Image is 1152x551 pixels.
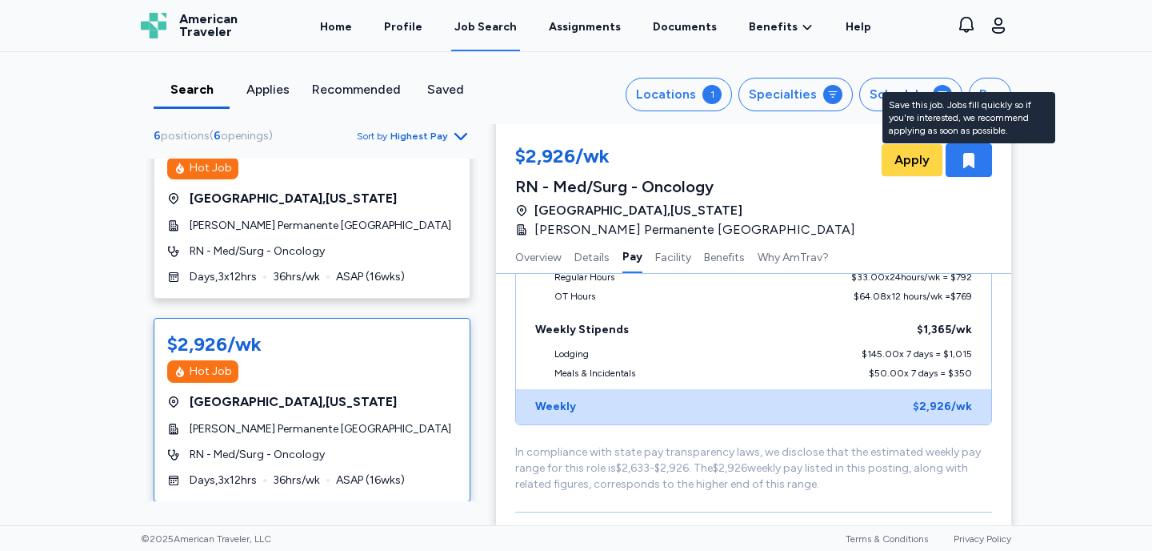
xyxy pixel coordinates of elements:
[851,271,972,284] div: $33.00 x 24 hours/wk = $792
[154,129,161,143] span: 6
[190,447,325,463] span: RN - Med/Surg - Oncology
[859,78,962,111] button: Schedule
[336,473,405,489] span: ASAP ( 16 wks)
[954,533,1011,545] a: Privacy Policy
[515,143,865,172] div: $2,926/wk
[141,533,271,545] span: © 2025 American Traveler, LLC
[160,80,223,99] div: Search
[190,189,397,208] span: [GEOGRAPHIC_DATA] , [US_STATE]
[179,13,238,38] span: American Traveler
[214,129,221,143] span: 6
[535,322,629,338] div: Weekly Stipends
[622,239,642,273] button: Pay
[846,533,928,545] a: Terms & Conditions
[869,367,972,380] div: $50.00 x 7 days = $350
[738,78,853,111] button: Specialties
[515,175,865,198] div: RN - Med/Surg - Oncology
[190,473,257,489] span: Days , 3 x 12 hrs
[273,269,320,285] span: 36 hrs/wk
[454,19,517,35] div: Job Search
[554,271,614,284] div: Regular Hours
[969,78,1011,111] button: Pay
[894,151,930,170] span: Apply
[535,399,576,415] div: Weekly
[534,201,742,220] span: [GEOGRAPHIC_DATA] , [US_STATE]
[336,269,405,285] span: ASAP ( 16 wks)
[917,322,972,338] div: $1,365 /wk
[554,348,589,360] div: Lodging
[414,80,477,99] div: Saved
[574,239,610,273] button: Details
[704,239,745,273] button: Benefits
[451,2,520,51] a: Job Search
[312,80,401,99] div: Recommended
[554,290,595,303] div: OT Hours
[862,348,972,360] div: $145.00 x 7 days = $1,015
[154,128,279,144] div: ( )
[236,80,299,99] div: Applies
[161,129,210,143] span: positions
[534,220,855,239] span: [PERSON_NAME] Permanente [GEOGRAPHIC_DATA]
[749,19,798,35] span: Benefits
[190,421,451,437] span: [PERSON_NAME] Permanente [GEOGRAPHIC_DATA]
[655,239,691,273] button: Facility
[758,239,829,273] button: Why AmTrav?
[141,13,166,38] img: Logo
[913,399,972,415] div: $2,926 /wk
[190,364,232,380] div: Hot Job
[889,99,1049,137] div: Save this job. Jobs fill quickly so if you're interested, we recommend applying as soon as possible.
[636,85,696,104] div: Locations
[273,473,320,489] span: 36 hrs/wk
[190,160,232,176] div: Hot Job
[190,243,325,259] span: RN - Med/Surg - Oncology
[870,85,926,104] div: Schedule
[882,144,942,176] button: Apply
[979,85,1001,104] div: Pay
[167,332,262,357] div: $2,926/wk
[749,85,817,104] div: Specialties
[357,130,387,143] span: Sort by
[221,129,269,143] span: openings
[749,19,814,35] a: Benefits
[515,239,562,273] button: Overview
[854,290,972,303] div: $64.08 x 12 hours/wk = $769
[626,78,732,111] button: Locations1
[190,269,257,285] span: Days , 3 x 12 hrs
[515,444,992,493] div: In compliance with state pay transparency laws, we disclose that the estimated weekly pay range f...
[702,85,722,104] div: 1
[390,130,448,143] span: Highest Pay
[190,218,451,234] span: [PERSON_NAME] Permanente [GEOGRAPHIC_DATA]
[357,127,470,146] button: Sort byHighest Pay
[554,367,635,380] div: Meals & Incidentals
[190,392,397,412] span: [GEOGRAPHIC_DATA] , [US_STATE]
